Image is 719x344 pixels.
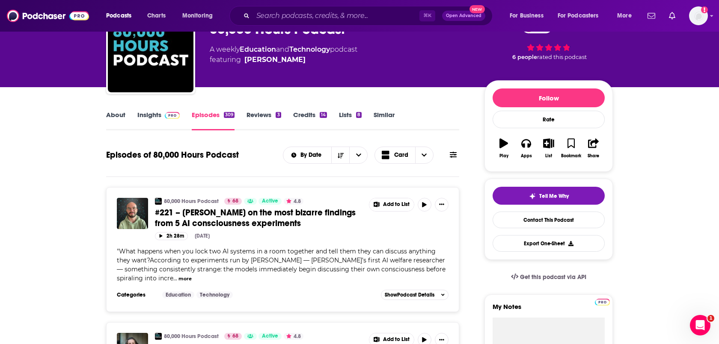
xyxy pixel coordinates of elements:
[196,291,233,298] a: Technology
[240,45,276,53] a: Education
[284,198,303,205] button: 4.8
[374,147,434,164] button: Choose View
[446,14,481,18] span: Open Advanced
[106,111,125,130] a: About
[493,111,605,128] div: Rate
[178,275,192,282] button: more
[300,152,324,158] span: By Date
[258,198,282,205] a: Active
[247,111,281,130] a: Reviews3
[224,198,242,205] a: 68
[484,13,613,66] div: 68 6 peoplerated this podcast
[493,235,605,252] button: Export One-Sheet
[192,111,235,130] a: Episodes309
[173,274,177,282] span: ...
[117,291,155,298] h3: Categories
[595,299,610,306] img: Podchaser Pro
[162,291,194,298] a: Education
[262,197,278,206] span: Active
[545,153,552,159] div: List
[283,152,332,158] button: open menu
[552,9,611,23] button: open menu
[558,10,599,22] span: For Podcasters
[493,212,605,228] a: Contact This Podcast
[515,133,537,164] button: Apps
[176,9,224,23] button: open menu
[147,10,166,22] span: Charts
[117,247,446,282] span: What happens when you lock two AI systems in a room together and tell them they can discuss anyth...
[419,10,435,21] span: ⌘ K
[164,333,219,340] a: 80,000 Hours Podcast
[117,247,446,282] span: "
[707,315,714,322] span: 1
[689,6,708,25] button: Show profile menu
[588,153,599,159] div: Share
[232,332,238,341] span: 68
[210,55,357,65] span: featuring
[293,111,327,130] a: Credits14
[210,44,357,65] div: A weekly podcast
[504,9,554,23] button: open menu
[331,147,349,163] button: Sort Direction
[666,9,679,23] a: Show notifications dropdown
[320,112,327,118] div: 14
[289,45,330,53] a: Technology
[106,150,239,160] h1: Episodes of 80,000 Hours Podcast
[182,10,213,22] span: Monitoring
[244,55,306,65] a: Rob Wiblin
[253,9,419,23] input: Search podcasts, credits, & more...
[435,198,449,212] button: Show More Button
[276,112,281,118] div: 3
[238,6,501,26] div: Search podcasts, credits, & more...
[155,207,363,229] a: #221 – [PERSON_NAME] on the most bizarre findings from 5 AI consciousness experiments
[369,198,414,211] button: Show More Button
[521,153,532,159] div: Apps
[493,88,605,107] button: Follow
[381,290,449,300] button: ShowPodcast Details
[512,54,537,60] span: 6 people
[504,267,593,288] a: Get this podcast via API
[142,9,171,23] a: Charts
[155,198,162,205] img: 80,000 Hours Podcast
[510,10,544,22] span: For Business
[155,333,162,340] img: 80,000 Hours Podcast
[106,10,131,22] span: Podcasts
[690,315,710,335] iframe: Intercom live chat
[595,297,610,306] a: Pro website
[385,292,434,298] span: Show Podcast Details
[701,6,708,13] svg: Add a profile image
[561,153,581,159] div: Bookmark
[469,5,485,13] span: New
[493,133,515,164] button: Play
[137,111,180,130] a: InsightsPodchaser Pro
[108,7,193,92] img: 80,000 Hours Podcast
[493,187,605,205] button: tell me why sparkleTell Me Why
[537,54,587,60] span: rated this podcast
[258,333,282,340] a: Active
[224,112,235,118] div: 309
[442,11,485,21] button: Open AdvancedNew
[356,112,362,118] div: 8
[493,303,605,318] label: My Notes
[499,153,508,159] div: Play
[224,333,242,340] a: 68
[520,273,586,281] span: Get this podcast via API
[383,336,410,343] span: Add to List
[100,9,143,23] button: open menu
[232,197,238,206] span: 68
[539,193,569,200] span: Tell Me Why
[394,152,408,158] span: Card
[117,198,148,229] img: #221 – Kyle Fish on the most bizarre findings from 5 AI consciousness experiments
[582,133,605,164] button: Share
[617,10,632,22] span: More
[283,147,368,164] h2: Choose List sort
[383,201,410,208] span: Add to List
[7,8,89,24] img: Podchaser - Follow, Share and Rate Podcasts
[349,147,367,163] button: open menu
[538,133,560,164] button: List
